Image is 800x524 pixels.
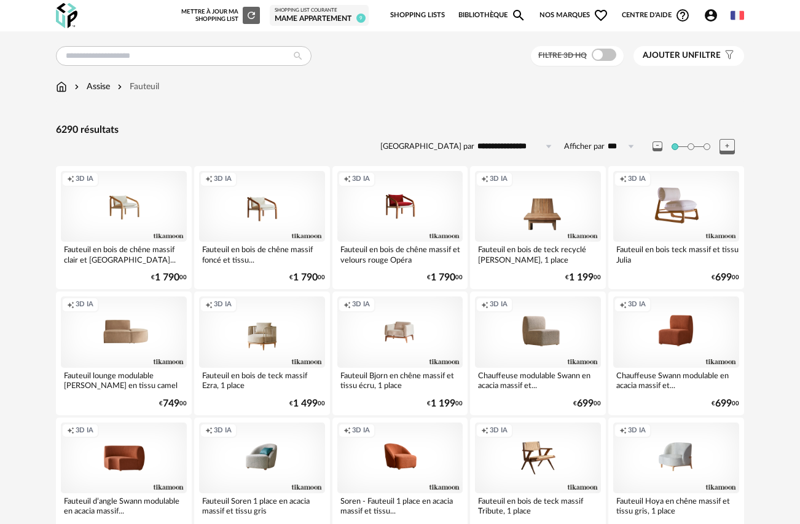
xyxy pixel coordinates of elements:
a: Shopping Lists [390,2,445,28]
span: filtre [643,50,721,61]
span: 3D IA [214,300,232,309]
span: Creation icon [205,300,213,309]
span: 3D IA [490,426,508,435]
img: fr [731,9,744,22]
span: 1 199 [431,400,455,408]
div: € 00 [712,274,739,282]
span: 699 [577,400,594,408]
div: Fauteuil en bois de chêne massif clair et [GEOGRAPHIC_DATA]... [61,242,187,266]
span: Help Circle Outline icon [675,8,690,23]
span: 1 790 [155,274,179,282]
span: 3D IA [628,426,646,435]
div: € 00 [289,274,325,282]
a: BibliothèqueMagnify icon [458,2,526,28]
a: Creation icon 3D IA Fauteuil en bois de chêne massif clair et [GEOGRAPHIC_DATA]... €1 79000 [56,166,192,289]
div: Fauteuil Bjorn en chêne massif et tissu écru, 1 place [337,368,463,392]
img: svg+xml;base64,PHN2ZyB3aWR0aD0iMTYiIGhlaWdodD0iMTYiIHZpZXdCb3g9IjAgMCAxNiAxNiIgZmlsbD0ibm9uZSIgeG... [72,81,82,93]
span: 699 [715,400,732,408]
div: Chauffeuse modulable Swann en acacia massif et... [475,368,601,392]
div: Fauteuil en bois de teck massif Tribute, 1 place [475,493,601,518]
span: 1 790 [293,274,318,282]
span: Creation icon [343,426,351,435]
span: Refresh icon [246,12,257,18]
label: Afficher par [564,141,605,152]
span: 3D IA [76,175,93,184]
span: 3D IA [628,300,646,309]
span: 3D IA [76,300,93,309]
div: Mame appartement [275,14,364,24]
div: Assise [72,81,110,93]
span: 3D IA [628,175,646,184]
div: Mettre à jour ma Shopping List [181,7,260,24]
span: 3D IA [352,175,370,184]
div: Fauteuil d’angle Swann modulable en acacia massif... [61,493,187,518]
span: Heart Outline icon [594,8,608,23]
span: Centre d'aideHelp Circle Outline icon [622,8,690,23]
div: € 00 [151,274,187,282]
span: 3D IA [214,175,232,184]
span: Account Circle icon [704,8,718,23]
span: Creation icon [481,300,488,309]
div: Fauteuil en bois de chêne massif foncé et tissu... [199,242,325,266]
span: Account Circle icon [704,8,724,23]
span: 3D IA [352,426,370,435]
span: Creation icon [67,426,74,435]
a: Creation icon 3D IA Fauteuil en bois de teck recyclé [PERSON_NAME], 1 place €1 19900 [470,166,606,289]
div: Shopping List courante [275,7,364,14]
span: Creation icon [67,300,74,309]
span: 3D IA [490,300,508,309]
div: € 00 [427,274,463,282]
span: 9 [356,14,366,23]
span: Creation icon [619,175,627,184]
span: Creation icon [205,175,213,184]
span: Magnify icon [511,8,526,23]
div: € 00 [565,274,601,282]
div: Fauteuil Soren 1 place en acacia massif et tissu gris [199,493,325,518]
a: Shopping List courante Mame appartement 9 [275,7,364,23]
span: Creation icon [343,300,351,309]
span: 3D IA [214,426,232,435]
span: Nos marques [539,2,608,28]
span: Filter icon [721,50,735,61]
a: Creation icon 3D IA Fauteuil en bois teck massif et tissu Julia €69900 [608,166,744,289]
div: Fauteuil en bois teck massif et tissu Julia [613,242,739,266]
div: € 00 [712,400,739,408]
span: 1 499 [293,400,318,408]
span: 3D IA [490,175,508,184]
span: Creation icon [205,426,213,435]
span: 699 [715,274,732,282]
div: € 00 [573,400,601,408]
span: 749 [163,400,179,408]
a: Creation icon 3D IA Fauteuil lounge modulable [PERSON_NAME] en tissu camel €74900 [56,292,192,415]
span: 1 199 [569,274,594,282]
a: Creation icon 3D IA Fauteuil Bjorn en chêne massif et tissu écru, 1 place €1 19900 [332,292,468,415]
span: Filtre 3D HQ [538,52,587,59]
img: svg+xml;base64,PHN2ZyB3aWR0aD0iMTYiIGhlaWdodD0iMTciIHZpZXdCb3g9IjAgMCAxNiAxNyIgZmlsbD0ibm9uZSIgeG... [56,81,67,93]
a: Creation icon 3D IA Chauffeuse Swann modulable en acacia massif et... €69900 [608,292,744,415]
div: 6290 résultats [56,124,744,137]
div: Chauffeuse Swann modulable en acacia massif et... [613,368,739,392]
span: Creation icon [619,426,627,435]
span: 3D IA [352,300,370,309]
img: OXP [56,3,77,28]
button: Ajouter unfiltre Filter icon [633,46,744,66]
span: Creation icon [481,426,488,435]
span: Creation icon [343,175,351,184]
span: Creation icon [619,300,627,309]
div: € 00 [289,400,325,408]
a: Creation icon 3D IA Fauteuil en bois de chêne massif et velours rouge Opéra €1 79000 [332,166,468,289]
a: Creation icon 3D IA Chauffeuse modulable Swann en acacia massif et... €69900 [470,292,606,415]
div: € 00 [427,400,463,408]
span: Creation icon [481,175,488,184]
label: [GEOGRAPHIC_DATA] par [380,141,474,152]
span: Creation icon [67,175,74,184]
span: 3D IA [76,426,93,435]
div: Fauteuil en bois de chêne massif et velours rouge Opéra [337,242,463,266]
div: Fauteuil en bois de teck recyclé [PERSON_NAME], 1 place [475,242,601,266]
span: 1 790 [431,274,455,282]
div: Fauteuil lounge modulable [PERSON_NAME] en tissu camel [61,368,187,392]
div: Soren - Fauteuil 1 place en acacia massif et tissu... [337,493,463,518]
span: Ajouter un [643,51,694,60]
div: € 00 [159,400,187,408]
div: Fauteuil en bois de teck massif Ezra, 1 place [199,368,325,392]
